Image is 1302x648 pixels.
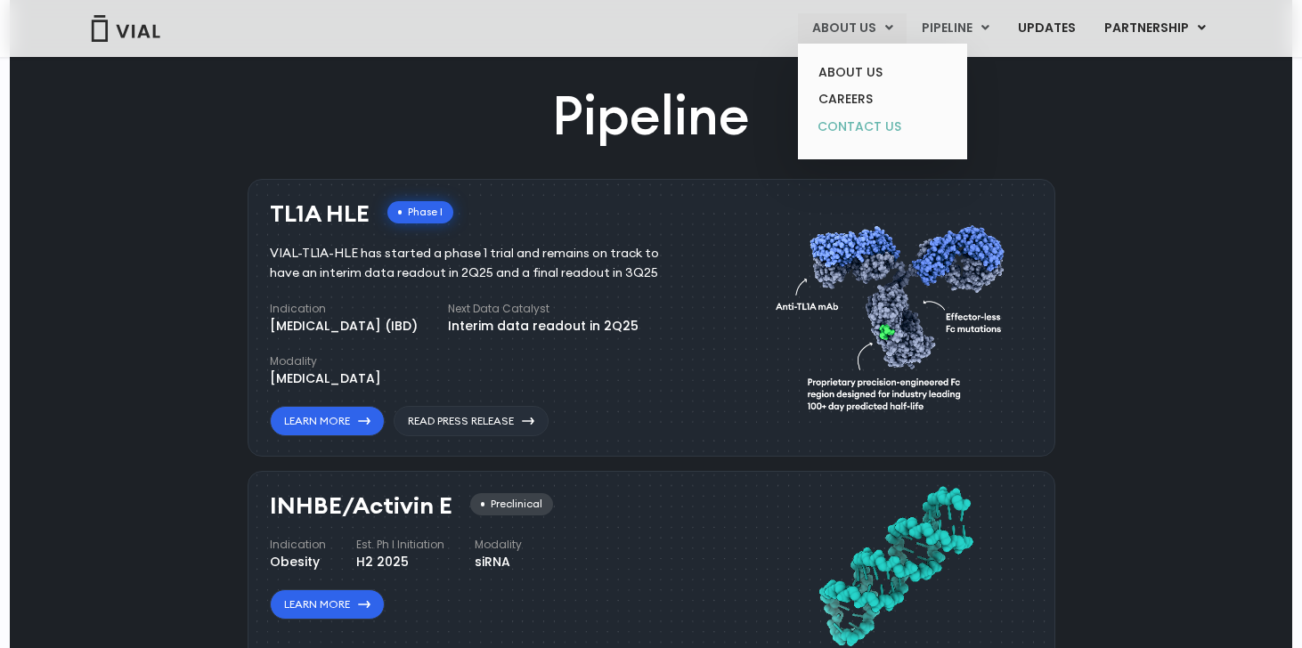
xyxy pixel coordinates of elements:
a: UPDATES [1004,13,1089,44]
a: CONTACT US [804,113,960,142]
div: Preclinical [470,493,553,515]
a: Read Press Release [394,406,549,436]
h4: Est. Ph I Initiation [356,537,444,553]
a: CAREERS [804,85,960,113]
h4: Modality [475,537,522,553]
div: siRNA [475,553,522,571]
div: H2 2025 [356,553,444,571]
a: Learn More [270,406,385,436]
div: [MEDICAL_DATA] (IBD) [270,317,418,336]
h3: TL1A HLE [270,201,370,227]
a: ABOUT USMenu Toggle [798,13,907,44]
h2: Pipeline [552,79,750,152]
h4: Next Data Catalyst [448,301,639,317]
a: Learn More [270,589,385,620]
a: PIPELINEMenu Toggle [907,13,1003,44]
img: Vial Logo [90,15,161,42]
a: PARTNERSHIPMenu Toggle [1090,13,1220,44]
a: ABOUT US [804,59,960,86]
div: [MEDICAL_DATA] [270,369,381,388]
img: TL1A antibody diagram. [776,192,1014,437]
h3: INHBE/Activin E [270,493,452,519]
h4: Indication [270,537,326,553]
div: Interim data readout in 2Q25 [448,317,639,336]
div: Phase I [387,201,453,223]
div: Obesity [270,553,326,571]
h4: Modality [270,353,381,369]
h4: Indication [270,301,418,317]
div: VIAL-TL1A-HLE has started a phase 1 trial and remains on track to have an interim data readout in... [270,244,686,283]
